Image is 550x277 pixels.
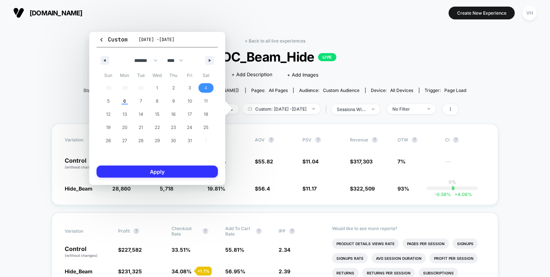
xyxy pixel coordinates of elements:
span: 322,509 [353,185,375,192]
span: 227,582 [121,247,142,253]
span: PSV [302,137,312,143]
span: 23 [171,121,176,134]
span: 14 [139,108,143,121]
span: Wed [149,70,166,81]
span: POC_Beam_Hide [103,49,448,64]
span: Revenue [350,137,368,143]
button: ? [412,137,418,143]
span: 7 [140,95,142,108]
span: Profit [118,228,130,234]
span: Fri [182,70,198,81]
button: 3 [182,81,198,95]
button: 30 [165,134,182,147]
span: 26 [106,134,111,147]
button: 12 [100,108,117,121]
span: CI [445,137,485,143]
span: 17 [188,108,192,121]
button: 26 [100,134,117,147]
button: 11 [198,95,214,108]
button: 23 [165,121,182,134]
span: 33.51 % [172,247,191,253]
span: 29 [155,134,160,147]
span: 27 [122,134,127,147]
button: Create New Experience [449,7,515,19]
button: 18 [198,108,214,121]
p: | [452,185,453,190]
span: $ [118,268,142,274]
span: Hide_Beam [65,268,93,274]
button: 8 [149,95,166,108]
a: < Back to all live experiences [245,38,305,44]
span: 55.82 [258,158,273,165]
span: $ [255,185,270,192]
span: 11 [204,95,208,108]
button: Apply [97,166,218,178]
span: 25 [204,121,209,134]
img: calendar [248,107,252,111]
span: 4 [205,81,208,95]
p: Control [65,158,105,170]
button: Custom[DATE] -[DATE] [97,36,218,48]
img: Visually logo [13,7,24,18]
span: 5 [107,95,110,108]
span: --- [445,159,485,170]
span: 31 [188,134,192,147]
button: ? [268,137,274,143]
button: ? [372,137,378,143]
button: 22 [149,121,166,134]
button: 5 [100,95,117,108]
span: Tue [133,70,149,81]
img: end [312,108,315,110]
span: 28 [138,134,143,147]
span: Custom: [DATE] - [DATE] [242,104,320,114]
span: 19 [106,121,110,134]
button: 4 [198,81,214,95]
button: 20 [117,121,133,134]
span: 21 [139,121,143,134]
button: 31 [182,134,198,147]
div: No Filter [393,106,422,112]
span: 22 [155,121,160,134]
span: Sun [100,70,117,81]
span: 4.06 % [451,192,472,197]
span: [DOMAIN_NAME] [30,9,83,17]
div: VH [523,6,537,20]
span: 11.17 [306,185,317,192]
div: sessions with impression [337,107,366,112]
span: (without changes) [65,253,98,258]
span: Variation [65,226,105,237]
span: 2.39 [279,268,290,274]
span: 8 [156,95,158,108]
span: + Add Description [231,71,272,78]
li: Avg Session Duration [372,253,426,263]
span: 30 [171,134,176,147]
img: end [372,108,374,110]
span: 9 [172,95,175,108]
span: 16 [172,108,176,121]
button: 25 [198,121,214,134]
span: + Add Images [287,72,319,78]
span: 93% [398,185,409,192]
span: [DATE] - [DATE] [139,37,174,43]
button: 28 [133,134,149,147]
span: AOV [255,137,265,143]
span: all pages [269,88,288,93]
div: Audience: [299,88,360,93]
span: 2.34 [279,247,290,253]
span: 20 [122,121,127,134]
p: 0% [449,179,456,185]
span: 56.95 % [225,268,245,274]
div: + 1.7 % [196,267,212,276]
span: 18 [204,108,208,121]
button: 10 [182,95,198,108]
span: Checkout Rate [172,226,199,237]
button: ? [315,137,321,143]
span: OTW [398,137,438,143]
button: 17 [182,108,198,121]
button: 7 [133,95,149,108]
span: -0.59 % [434,192,451,197]
span: all devices [391,88,414,93]
span: 11.04 [306,158,319,165]
span: Device: [365,88,419,93]
li: Signups Rate [332,253,368,263]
